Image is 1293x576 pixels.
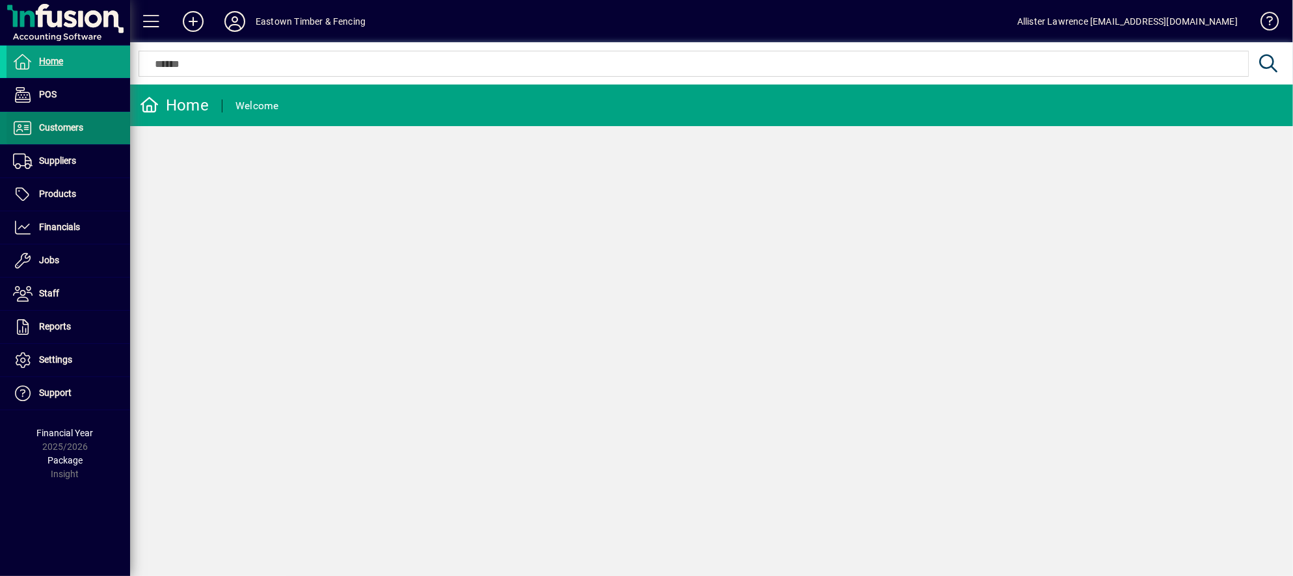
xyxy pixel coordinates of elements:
[47,455,83,465] span: Package
[1251,3,1277,45] a: Knowledge Base
[7,344,130,376] a: Settings
[39,189,76,199] span: Products
[1017,11,1238,32] div: Allister Lawrence [EMAIL_ADDRESS][DOMAIN_NAME]
[7,377,130,410] a: Support
[172,10,214,33] button: Add
[140,95,209,116] div: Home
[235,96,279,116] div: Welcome
[37,428,94,438] span: Financial Year
[39,255,59,265] span: Jobs
[39,122,83,133] span: Customers
[39,155,76,166] span: Suppliers
[7,145,130,177] a: Suppliers
[7,211,130,244] a: Financials
[39,321,71,332] span: Reports
[7,112,130,144] a: Customers
[39,354,72,365] span: Settings
[39,288,59,298] span: Staff
[7,311,130,343] a: Reports
[39,89,57,99] span: POS
[256,11,366,32] div: Eastown Timber & Fencing
[39,387,72,398] span: Support
[39,56,63,66] span: Home
[7,79,130,111] a: POS
[7,178,130,211] a: Products
[214,10,256,33] button: Profile
[7,244,130,277] a: Jobs
[39,222,80,232] span: Financials
[7,278,130,310] a: Staff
